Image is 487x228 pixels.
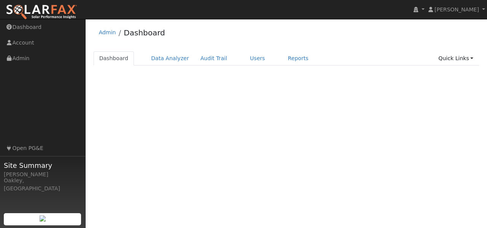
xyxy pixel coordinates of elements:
a: Admin [99,29,116,35]
span: Site Summary [4,160,81,171]
img: retrieve [40,215,46,222]
div: [PERSON_NAME] [4,171,81,179]
a: Dashboard [124,28,165,37]
div: Oakley, [GEOGRAPHIC_DATA] [4,177,81,193]
a: Reports [282,51,314,65]
a: Audit Trail [195,51,233,65]
img: SolarFax [6,4,77,20]
a: Quick Links [433,51,479,65]
a: Dashboard [94,51,134,65]
span: [PERSON_NAME] [434,6,479,13]
a: Users [244,51,271,65]
a: Data Analyzer [145,51,195,65]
